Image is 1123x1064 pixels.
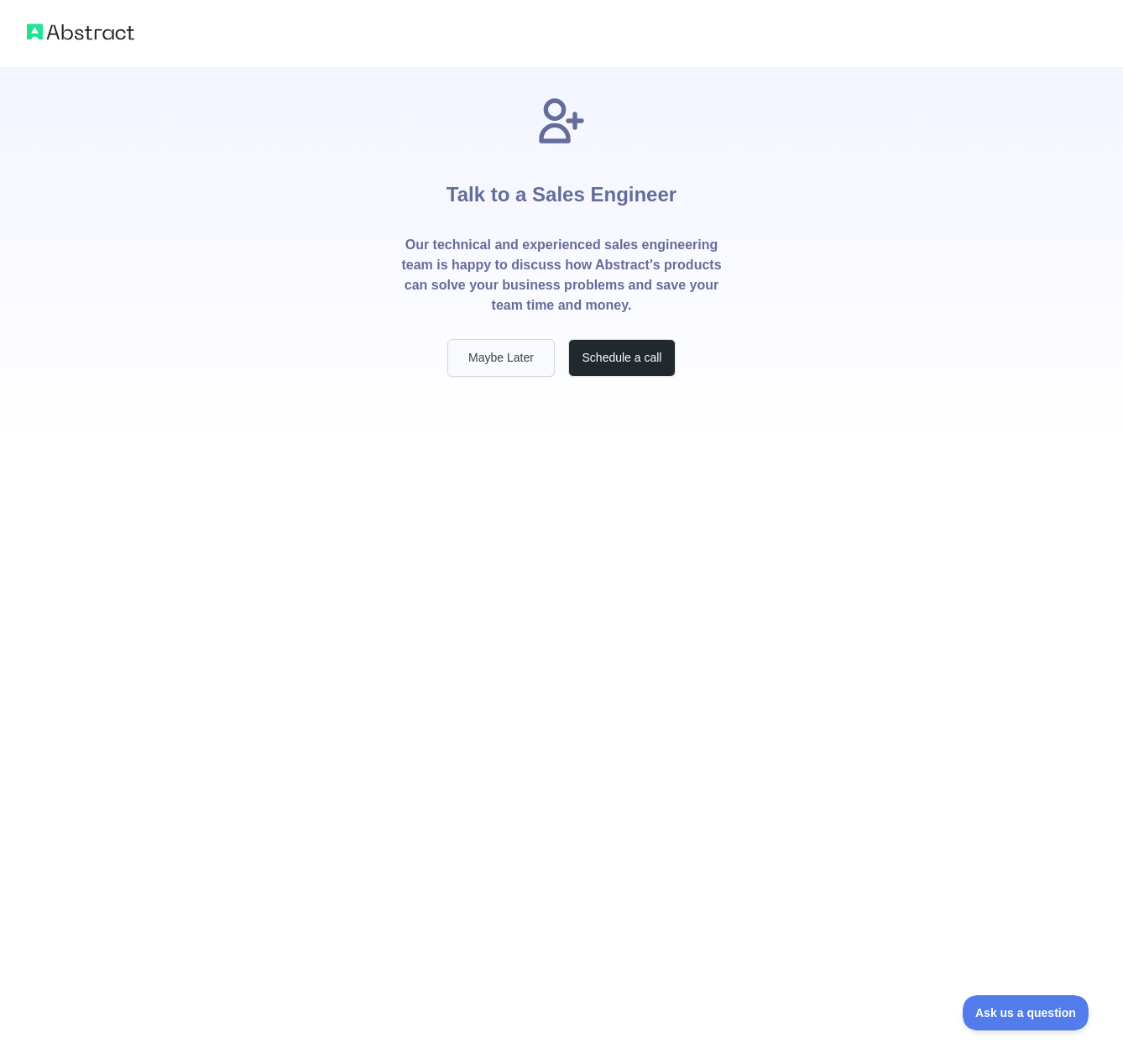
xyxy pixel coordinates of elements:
[447,148,676,235] h1: Talk to a Sales Engineer
[963,995,1089,1030] iframe: Toggle Customer Support
[400,235,723,316] p: Our technical and experienced sales engineering team is happy to discuss how Abstract's products ...
[447,339,555,377] button: Maybe Later
[27,20,134,44] img: Abstract logo
[568,339,676,377] button: Schedule a call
